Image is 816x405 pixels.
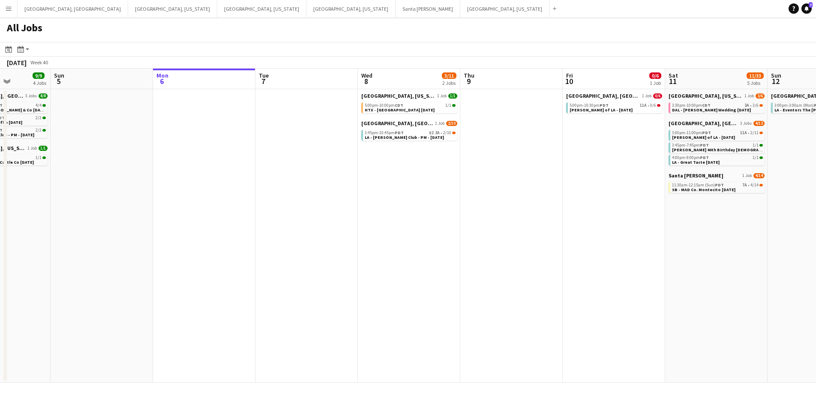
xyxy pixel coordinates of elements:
[155,76,168,86] span: 6
[54,72,64,79] span: Sun
[365,107,435,113] span: HTX - Post Oak Hotel 10.8.25
[395,130,404,135] span: PDT
[452,104,456,107] span: 1/1
[36,103,42,108] span: 4/4
[566,93,662,115] div: [GEOGRAPHIC_DATA], [GEOGRAPHIC_DATA]1 Job0/65:00pm-10:30pmPDT11A•0/6[PERSON_NAME] of LA - [DATE]
[365,130,456,140] a: 3:45pm-10:45pmPDT8I3A•2/10LA - [PERSON_NAME] Club - PM - [DATE]
[570,102,660,112] a: 5:00pm-10:30pmPDT11A•0/6[PERSON_NAME] of LA - [DATE]
[809,2,813,8] span: 7
[128,0,217,17] button: [GEOGRAPHIC_DATA], [US_STATE]
[744,103,749,108] span: 3A
[452,132,456,134] span: 2/10
[650,103,656,108] span: 0/6
[570,103,660,108] div: •
[33,80,46,86] div: 4 Jobs
[446,121,457,126] span: 2/10
[649,72,661,79] span: 0/6
[759,104,763,107] span: 3/6
[742,173,752,178] span: 1 Job
[462,76,474,86] span: 9
[753,173,765,178] span: 4/14
[365,103,403,108] span: 5:00pm-10:00pm
[36,128,42,132] span: 2/2
[747,80,763,86] div: 5 Jobs
[360,76,372,86] span: 8
[435,131,440,135] span: 3A
[570,107,633,113] span: LA - Ebell of LA - 10.10.25
[395,102,403,108] span: CDT
[672,183,724,187] span: 11:30am-12:15am (Sun)
[259,72,269,79] span: Tue
[442,80,456,86] div: 2 Jobs
[7,58,27,67] div: [DATE]
[672,130,763,140] a: 3:00pm-11:00pmPDT11A•2/11[PERSON_NAME] of LA - [DATE]
[715,182,724,188] span: PDT
[669,120,765,126] a: [GEOGRAPHIC_DATA], [GEOGRAPHIC_DATA]3 Jobs4/13
[672,103,711,108] span: 3:30pm-10:00pm
[742,183,747,187] span: 7A
[42,104,46,107] span: 4/4
[759,144,763,147] span: 1/1
[25,93,37,99] span: 3 Jobs
[750,131,759,135] span: 2/11
[36,156,42,160] span: 1/1
[565,76,573,86] span: 10
[361,72,372,79] span: Wed
[442,72,456,79] span: 3/11
[437,93,447,99] span: 1 Job
[669,72,678,79] span: Sat
[566,72,573,79] span: Fri
[361,93,435,99] span: Houston, Texas
[753,143,759,147] span: 1/1
[365,102,456,112] a: 5:00pm-10:00pmCDT1/1HTX - [GEOGRAPHIC_DATA] [DATE]
[306,0,396,17] button: [GEOGRAPHIC_DATA], [US_STATE]
[669,172,723,179] span: Santa Barbara
[740,131,747,135] span: 11A
[759,132,763,134] span: 2/11
[700,142,709,148] span: PDT
[445,103,451,108] span: 1/1
[33,72,45,79] span: 9/9
[27,146,37,151] span: 1 Job
[672,155,763,165] a: 4:00pm-9:00pmPDT1/1LA - Great Taste [DATE]
[759,156,763,159] span: 1/1
[672,142,763,152] a: 3:45pm-7:45pmPDT1/1[PERSON_NAME] 40th Birthday [DEMOGRAPHIC_DATA]
[396,0,460,17] button: Santa [PERSON_NAME]
[672,182,763,192] a: 11:30am-12:15am (Sun)PDT7A•4/14SB - MAD Co. Montecito [DATE]
[667,76,678,86] span: 11
[753,156,759,160] span: 1/1
[566,93,662,99] a: [GEOGRAPHIC_DATA], [GEOGRAPHIC_DATA]1 Job0/6
[750,183,759,187] span: 4/14
[566,93,640,99] span: Los Angeles, CA
[669,93,765,99] a: [GEOGRAPHIC_DATA], [US_STATE]1 Job3/6
[756,93,765,99] span: 3/6
[217,0,306,17] button: [GEOGRAPHIC_DATA], [US_STATE]
[759,184,763,186] span: 4/14
[753,103,759,108] span: 3/6
[672,131,711,135] span: 3:00pm-11:00pm
[361,120,457,142] div: [GEOGRAPHIC_DATA], [GEOGRAPHIC_DATA]1 Job2/103:45pm-10:45pmPDT8I3A•2/10LA - [PERSON_NAME] Club - ...
[361,120,457,126] a: [GEOGRAPHIC_DATA], [GEOGRAPHIC_DATA]1 Job2/10
[448,93,457,99] span: 1/1
[669,120,765,172] div: [GEOGRAPHIC_DATA], [GEOGRAPHIC_DATA]3 Jobs4/133:00pm-11:00pmPDT11A•2/11[PERSON_NAME] of LA - [DAT...
[258,76,269,86] span: 7
[744,93,754,99] span: 1 Job
[570,103,609,108] span: 5:00pm-10:30pm
[672,147,783,153] span: OC - Leona 40th Birthday 10.11.25
[361,93,457,120] div: [GEOGRAPHIC_DATA], [US_STATE]1 Job1/15:00pm-10:00pmCDT1/1HTX - [GEOGRAPHIC_DATA] [DATE]
[600,102,609,108] span: PDT
[669,93,743,99] span: Dallas, Texas
[771,72,781,79] span: Sun
[770,76,781,86] span: 12
[669,172,765,179] a: Santa [PERSON_NAME]1 Job4/14
[365,135,444,140] span: LA - Jonathan Club - PM - 10.8.25
[365,131,456,135] div: •
[460,0,549,17] button: [GEOGRAPHIC_DATA], [US_STATE]
[361,93,457,99] a: [GEOGRAPHIC_DATA], [US_STATE]1 Job1/1
[36,116,42,120] span: 2/2
[640,103,647,108] span: 11A
[700,155,709,160] span: PDT
[669,93,765,120] div: [GEOGRAPHIC_DATA], [US_STATE]1 Job3/63:30pm-10:00pmCDT3A•3/6DAL - [PERSON_NAME] Wedding [DATE]
[657,104,660,107] span: 0/6
[42,117,46,119] span: 2/2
